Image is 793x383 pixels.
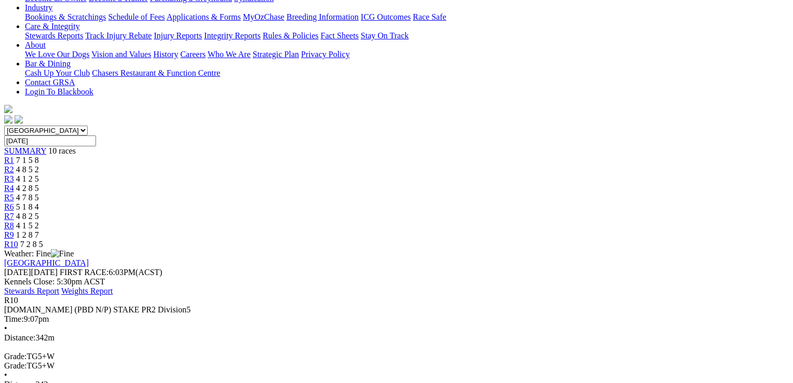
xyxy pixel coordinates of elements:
[361,12,411,21] a: ICG Outcomes
[16,230,39,239] span: 1 2 8 7
[4,240,18,249] a: R10
[4,212,14,221] a: R7
[4,174,14,183] a: R3
[4,202,14,211] a: R6
[153,50,178,59] a: History
[301,50,350,59] a: Privacy Policy
[25,12,781,22] div: Industry
[4,115,12,124] img: facebook.svg
[85,31,152,40] a: Track Injury Rebate
[25,87,93,96] a: Login To Blackbook
[4,352,781,361] div: TG5+W
[167,12,241,21] a: Applications & Forms
[154,31,202,40] a: Injury Reports
[92,69,220,77] a: Chasers Restaurant & Function Centre
[91,50,151,59] a: Vision and Values
[4,193,14,202] a: R5
[4,333,35,342] span: Distance:
[16,221,39,230] span: 4 1 5 2
[4,268,31,277] span: [DATE]
[4,277,781,286] div: Kennels Close: 5:30pm ACST
[321,31,359,40] a: Fact Sheets
[16,174,39,183] span: 4 1 2 5
[4,305,781,314] div: [DOMAIN_NAME] (PBD N/P) STAKE PR2 Division5
[61,286,113,295] a: Weights Report
[243,12,284,21] a: MyOzChase
[4,221,14,230] a: R8
[25,22,80,31] a: Care & Integrity
[25,40,46,49] a: About
[208,50,251,59] a: Who We Are
[25,31,83,40] a: Stewards Reports
[25,69,781,78] div: Bar & Dining
[16,212,39,221] span: 4 8 2 5
[4,156,14,165] a: R1
[25,50,781,59] div: About
[108,12,165,21] a: Schedule of Fees
[16,193,39,202] span: 4 7 8 5
[263,31,319,40] a: Rules & Policies
[25,78,75,87] a: Contact GRSA
[4,135,96,146] input: Select date
[4,314,781,324] div: 9:07pm
[4,184,14,193] a: R4
[204,31,261,40] a: Integrity Reports
[51,249,74,258] img: Fine
[16,156,39,165] span: 7 1 5 8
[20,240,43,249] span: 7 2 8 5
[25,3,52,12] a: Industry
[4,314,24,323] span: Time:
[15,115,23,124] img: twitter.svg
[4,352,27,361] span: Grade:
[16,165,39,174] span: 4 8 5 2
[25,12,106,21] a: Bookings & Scratchings
[4,286,59,295] a: Stewards Report
[4,165,14,174] a: R2
[25,69,90,77] a: Cash Up Your Club
[16,202,39,211] span: 5 1 8 4
[4,105,12,113] img: logo-grsa-white.png
[180,50,206,59] a: Careers
[4,146,46,155] a: SUMMARY
[60,268,162,277] span: 6:03PM(ACST)
[4,249,74,258] span: Weather: Fine
[4,333,781,343] div: 342m
[4,258,89,267] a: [GEOGRAPHIC_DATA]
[286,12,359,21] a: Breeding Information
[48,146,76,155] span: 10 races
[16,184,39,193] span: 4 2 8 5
[4,324,7,333] span: •
[361,31,408,40] a: Stay On Track
[4,230,14,239] a: R9
[25,31,781,40] div: Care & Integrity
[4,371,7,379] span: •
[60,268,108,277] span: FIRST RACE:
[4,361,27,370] span: Grade:
[25,59,71,68] a: Bar & Dining
[4,296,18,305] span: R10
[25,50,89,59] a: We Love Our Dogs
[4,361,781,371] div: TG5+W
[4,268,58,277] span: [DATE]
[413,12,446,21] a: Race Safe
[253,50,299,59] a: Strategic Plan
